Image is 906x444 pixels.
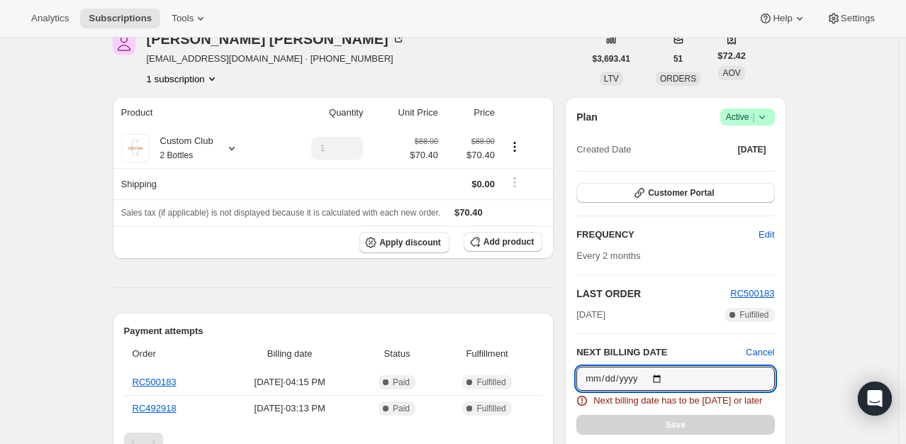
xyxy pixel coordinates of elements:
[752,111,754,123] span: |
[147,52,406,66] span: [EMAIL_ADDRESS][DOMAIN_NAME] · [PHONE_NUMBER]
[442,97,499,128] th: Price
[576,143,631,157] span: Created Date
[225,375,354,389] span: [DATE] · 04:15 PM
[665,49,691,69] button: 51
[23,9,77,28] button: Analytics
[89,13,152,24] span: Subscriptions
[147,32,406,46] div: [PERSON_NAME] [PERSON_NAME]
[121,208,441,218] span: Sales tax (if applicable) is not displayed because it is calculated with each new order.
[759,228,774,242] span: Edit
[841,13,875,24] span: Settings
[738,144,766,155] span: [DATE]
[673,53,683,65] span: 51
[726,110,769,124] span: Active
[729,140,775,160] button: [DATE]
[121,134,150,162] img: product img
[393,377,410,388] span: Paid
[750,9,815,28] button: Help
[471,137,495,145] small: $88.00
[660,74,696,84] span: ORDERS
[576,250,640,261] span: Every 2 months
[503,139,526,155] button: Product actions
[362,347,432,361] span: Status
[476,403,505,414] span: Fulfilled
[739,309,768,321] span: Fulfilled
[483,236,534,248] span: Add product
[150,134,213,162] div: Custom Club
[31,13,69,24] span: Analytics
[503,174,526,190] button: Shipping actions
[163,9,216,28] button: Tools
[746,345,774,360] button: Cancel
[476,377,505,388] span: Fulfilled
[730,288,774,299] a: RC500183
[124,338,222,370] th: Order
[576,287,730,301] h2: LAST ORDER
[648,187,714,199] span: Customer Portal
[584,49,639,69] button: $3,693.41
[393,403,410,414] span: Paid
[147,72,219,86] button: Product actions
[593,394,762,408] span: Next billing date has to be [DATE] or later
[773,13,792,24] span: Help
[593,53,630,65] span: $3,693.41
[576,183,774,203] button: Customer Portal
[113,168,275,199] th: Shipping
[722,68,740,78] span: AOV
[576,308,605,322] span: [DATE]
[604,74,619,84] span: LTV
[133,377,177,387] a: RC500183
[274,97,367,128] th: Quantity
[410,148,438,162] span: $70.40
[133,403,177,414] a: RC492918
[454,207,483,218] span: $70.40
[717,49,746,63] span: $72.42
[80,9,160,28] button: Subscriptions
[576,228,759,242] h2: FREQUENCY
[471,179,495,189] span: $0.00
[225,401,354,416] span: [DATE] · 03:13 PM
[113,32,135,55] span: Kimberly Hicks
[113,97,275,128] th: Product
[858,382,892,416] div: Open Intercom Messenger
[730,287,774,301] button: RC500183
[124,324,543,338] h2: Payment attempts
[576,345,746,360] h2: NEXT BILLING DATE
[576,110,598,124] h2: Plan
[440,347,534,361] span: Fulfillment
[447,148,495,162] span: $70.40
[415,137,438,145] small: $88.00
[379,237,441,248] span: Apply discount
[160,150,194,160] small: 2 Bottles
[818,9,883,28] button: Settings
[367,97,442,128] th: Unit Price
[172,13,194,24] span: Tools
[464,232,542,252] button: Add product
[359,232,449,253] button: Apply discount
[225,347,354,361] span: Billing date
[750,223,783,246] button: Edit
